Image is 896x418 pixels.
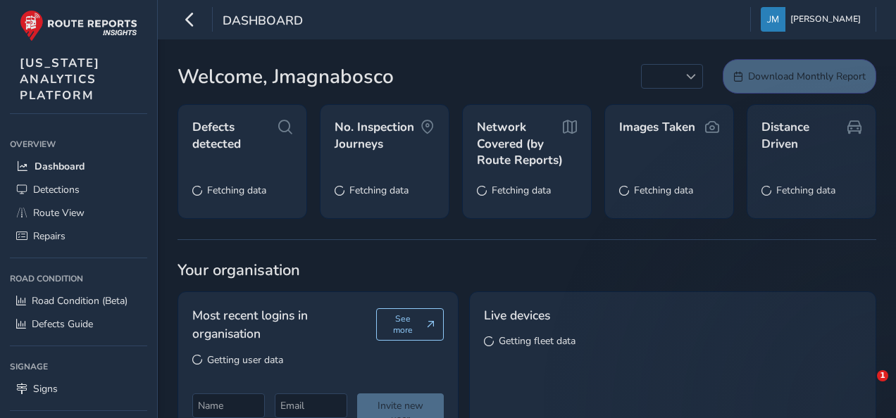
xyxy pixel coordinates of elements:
span: Dashboard [223,12,303,32]
span: Defects detected [192,119,278,152]
a: Repairs [10,224,147,248]
span: Fetching data [349,184,409,197]
a: Defects Guide [10,312,147,336]
span: Your organisation [178,260,876,281]
span: Defects Guide [32,317,93,331]
span: Getting fleet data [499,334,575,348]
a: Dashboard [10,155,147,178]
span: Signs [33,382,58,395]
input: Name [192,393,265,418]
span: See more [385,313,421,336]
span: Fetching data [492,184,551,197]
a: Road Condition (Beta) [10,289,147,312]
a: Detections [10,178,147,201]
input: Email [275,393,347,418]
span: Repairs [33,229,66,243]
span: Road Condition (Beta) [32,294,127,308]
button: See more [376,308,444,341]
span: Distance Driven [761,119,847,152]
span: Fetching data [634,184,693,197]
iframe: Intercom live chat [848,370,882,404]
span: Welcome, Jmagnabosco [178,62,394,91]
span: Fetching data [207,184,266,197]
img: diamond-layout [761,7,785,32]
span: 1 [877,370,888,381]
span: Network Covered (by Route Reports) [477,119,563,169]
span: Fetching data [776,184,835,197]
div: Overview [10,134,147,155]
span: No. Inspection Journeys [335,119,421,152]
a: Signs [10,377,147,400]
button: [PERSON_NAME] [761,7,866,32]
span: Getting user data [207,353,283,367]
span: Most recent logins in organisation [192,306,376,343]
a: Route View [10,201,147,224]
img: rr logo [20,10,137,42]
span: Live devices [484,306,550,324]
span: Dashboard [35,160,85,173]
span: Detections [33,183,80,196]
span: Route View [33,206,85,220]
span: [PERSON_NAME] [790,7,861,32]
span: [US_STATE] ANALYTICS PLATFORM [20,55,100,103]
div: Road Condition [10,268,147,289]
div: Signage [10,356,147,377]
span: Images Taken [619,119,695,136]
